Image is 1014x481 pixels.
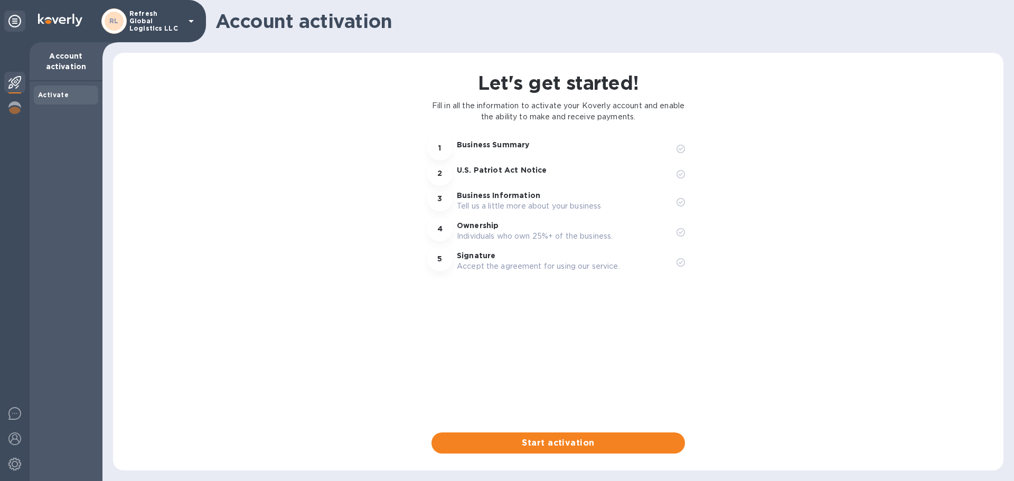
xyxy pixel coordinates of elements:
h1: Account activation [215,10,997,32]
p: U.S. Patriot Act Notice [457,165,668,175]
p: Accept the agreement for using our service. [457,261,668,272]
div: Unpin categories [4,11,25,32]
p: 4 [437,223,443,234]
span: Start activation [440,437,677,449]
p: Individuals who own 25%+ of the business. [457,231,668,242]
p: Ownership [457,220,668,231]
p: 5 [437,253,442,264]
p: 3 [437,193,442,204]
button: Start activation [431,432,685,454]
b: Activate [38,91,69,99]
p: Business Summary [457,139,668,150]
p: Business Information [457,190,668,201]
b: RL [109,17,119,25]
p: Tell us a little more about your business [457,201,668,212]
img: Logo [38,14,82,26]
p: Account activation [38,51,94,72]
h1: Let's get started! [478,70,639,96]
p: Refresh Global Logistics LLC [129,10,182,32]
p: Signature [457,250,668,261]
p: Fill in all the information to activate your Koverly account and enable the ability to make and r... [431,100,685,122]
p: 1 [438,143,441,153]
p: 2 [437,168,442,178]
